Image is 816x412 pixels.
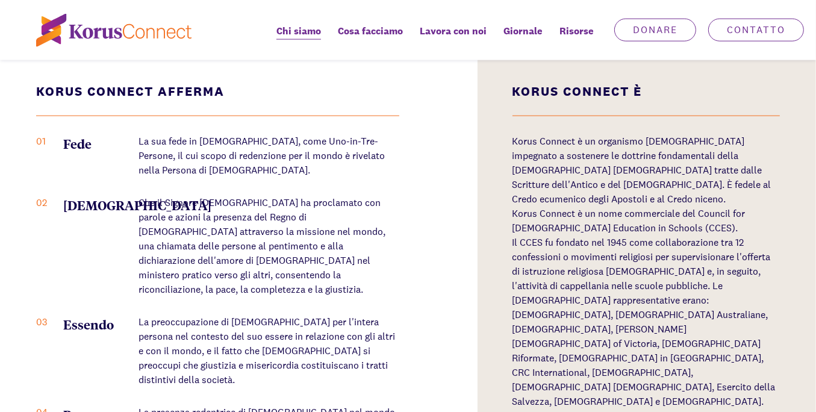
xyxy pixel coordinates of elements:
[420,25,487,37] font: Lavora con noi
[338,25,403,37] font: Cosa facciamo
[63,196,211,213] font: [DEMOGRAPHIC_DATA]
[727,23,785,36] font: Contatto
[139,316,395,386] font: La preoccupazione di [DEMOGRAPHIC_DATA] per l'intera persona nel contesto del suo essere in relaz...
[495,17,551,60] a: Giornale
[276,25,321,37] font: Chi siamo
[559,25,594,37] font: Risorse
[614,19,696,42] a: Donare
[139,196,385,296] font: Che il Signore [DEMOGRAPHIC_DATA] ha proclamato con parole e azioni la presenza del Regno di [DEM...
[512,207,746,234] font: Korus Connect è un nome commerciale del Council for [DEMOGRAPHIC_DATA] Education in Schools (CCES).
[329,17,411,60] a: Cosa facciamo
[708,19,804,42] a: Contatto
[36,196,47,209] font: 02
[63,316,114,332] font: Essendo
[512,236,776,408] font: Il CCES fu fondato nel 1945 come collaborazione tra 12 confessioni o movimenti religiosi per supe...
[36,316,48,328] font: 03
[139,135,385,176] font: La sua fede in [DEMOGRAPHIC_DATA], come Uno-in-Tre-Persone, il cui scopo di redenzione per il mon...
[512,83,643,99] font: Korus Connect è
[512,135,771,205] font: Korus Connect è un organismo [DEMOGRAPHIC_DATA] impegnato a sostenere le dottrine fondamentali de...
[36,135,46,148] font: 01
[633,23,677,36] font: Donare
[268,17,329,60] a: Chi siamo
[36,14,192,47] img: korus-connect%2Fc5177985-88d5-491d-9cd7-4a1febad1357_logo.svg
[63,135,92,152] font: Fede
[411,17,495,60] a: Lavora con noi
[36,83,225,99] font: Korus Connect afferma
[503,25,543,37] font: Giornale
